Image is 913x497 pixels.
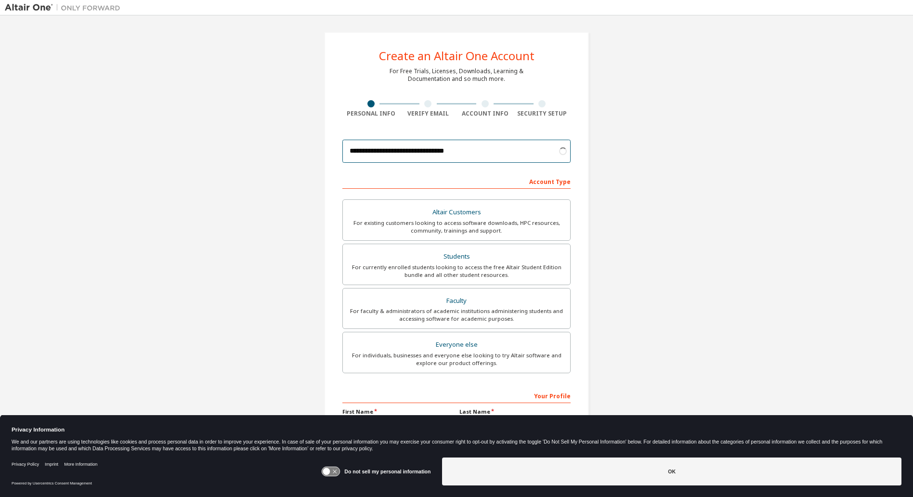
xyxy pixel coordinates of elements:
img: Altair One [5,3,125,13]
div: For currently enrolled students looking to access the free Altair Student Edition bundle and all ... [349,263,564,279]
label: Last Name [459,408,571,416]
div: Verify Email [400,110,457,118]
div: Account Type [342,173,571,189]
div: For Free Trials, Licenses, Downloads, Learning & Documentation and so much more. [390,67,523,83]
div: For existing customers looking to access software downloads, HPC resources, community, trainings ... [349,219,564,235]
div: Everyone else [349,338,564,352]
div: Personal Info [342,110,400,118]
div: Create an Altair One Account [379,50,535,62]
div: Security Setup [514,110,571,118]
div: Faculty [349,294,564,308]
label: First Name [342,408,454,416]
div: For individuals, businesses and everyone else looking to try Altair software and explore our prod... [349,352,564,367]
div: Students [349,250,564,263]
div: Your Profile [342,388,571,403]
div: Account Info [456,110,514,118]
div: Altair Customers [349,206,564,219]
div: For faculty & administrators of academic institutions administering students and accessing softwa... [349,307,564,323]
